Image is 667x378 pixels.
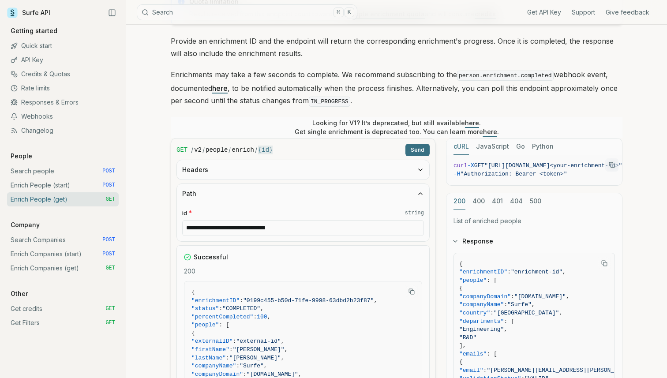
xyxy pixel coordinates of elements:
span: "[PERSON_NAME]" [233,346,285,353]
span: GET [474,162,484,169]
code: people [206,146,228,154]
button: cURL [453,138,469,155]
span: ], [459,342,466,349]
span: : [507,269,511,275]
button: Path [177,184,429,203]
span: "companyDomain" [191,371,243,378]
span: POST [102,168,115,175]
a: Enrich People (start) POST [7,178,119,192]
span: "companyName" [191,363,236,369]
a: Get API Key [527,8,561,17]
span: "Surfe" [240,363,264,369]
kbd: K [345,7,354,17]
span: GET [105,196,115,203]
p: Enrichments may take a few seconds to complete. We recommend subscribing to the webhook event, do... [171,68,622,108]
span: , [267,314,271,320]
span: : [483,367,487,374]
span: / [229,146,231,154]
a: Give feedback [606,8,649,17]
span: { [459,285,463,292]
span: / [255,146,257,154]
a: Enrich Companies (get) GET [7,261,119,275]
span: , [374,297,377,304]
span: , [566,293,570,300]
button: Copy Text [605,158,618,172]
span: { [191,330,195,337]
span: : [490,310,494,316]
span: : [ [504,318,514,325]
span: , [532,301,535,308]
button: Copy Text [598,257,611,270]
span: -H [453,171,461,177]
span: "people" [459,277,487,284]
button: 404 [510,193,523,210]
a: API Key [7,53,119,67]
span: : [240,297,243,304]
span: 100 [257,314,267,320]
span: "R&D" [459,334,476,341]
span: { [191,289,195,296]
span: "Engineering" [459,326,504,333]
span: , [562,269,566,275]
span: "[GEOGRAPHIC_DATA]" [494,310,559,316]
p: Provide an enrichment ID and the endpoint will return the corresponding enrichment's progress. On... [171,35,622,60]
a: Enrich Companies (start) POST [7,247,119,261]
span: : [233,338,236,344]
span: "status" [191,305,219,312]
a: Get Filters GET [7,316,119,330]
a: Search Companies POST [7,233,119,247]
span: : [219,305,222,312]
span: "enrichment-id" [511,269,562,275]
a: Get credits GET [7,302,119,316]
button: Search⌘K [137,4,357,20]
span: : [253,314,257,320]
kbd: ⌘ [333,7,343,17]
a: Surfe API [7,6,50,19]
a: here [465,119,479,127]
span: , [281,338,285,344]
span: / [202,146,205,154]
a: Changelog [7,124,119,138]
span: "email" [459,367,483,374]
span: "lastName" [191,355,226,361]
span: , [559,310,562,316]
a: Rate limits [7,81,119,95]
div: Successful [184,253,422,262]
span: GET [176,146,187,154]
button: Collapse Sidebar [105,6,119,19]
span: "external-id" [236,338,281,344]
span: "[DOMAIN_NAME]" [514,293,566,300]
button: Go [516,138,525,155]
a: here [212,84,228,93]
span: "departments" [459,318,504,325]
button: Python [532,138,554,155]
span: "percentCompleted" [191,314,253,320]
code: person.enrichment.completed [457,71,554,81]
button: Headers [177,160,429,180]
span: / [191,146,193,154]
button: 200 [453,193,465,210]
a: here [483,128,497,135]
code: string [405,210,424,217]
span: : [226,355,229,361]
span: : [229,346,233,353]
span: "[PERSON_NAME]" [229,355,281,361]
code: IN_PROGRESS [309,97,350,107]
button: Send [405,144,430,156]
span: : [243,371,247,378]
button: 500 [530,193,541,210]
a: Credits & Quotas [7,67,119,81]
button: JavaScript [476,138,509,155]
span: "companyName" [459,301,504,308]
span: : [236,363,240,369]
p: Getting started [7,26,61,35]
span: : [ [487,351,497,357]
span: id [182,209,187,217]
p: Other [7,289,31,298]
span: POST [102,182,115,189]
span: , [260,305,264,312]
a: Webhooks [7,109,119,124]
span: GET [105,319,115,326]
a: Enrich People (get) GET [7,192,119,206]
span: "companyDomain" [459,293,511,300]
